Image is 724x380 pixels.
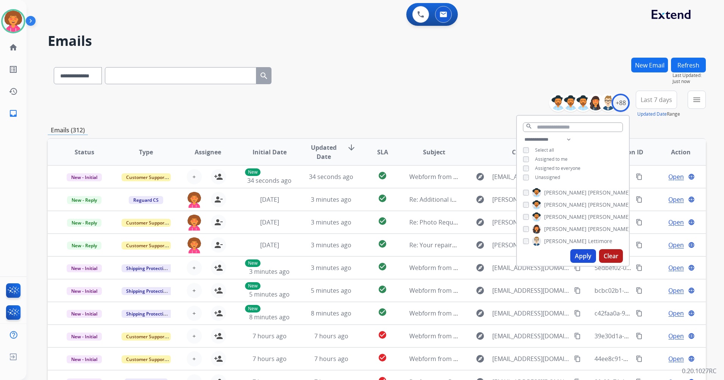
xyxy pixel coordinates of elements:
[612,94,630,112] div: +88
[187,306,202,321] button: +
[492,172,570,181] span: [EMAIL_ADDRESS][DOMAIN_NAME]
[594,286,712,295] span: bcbc02b1-d288-424b-b6da-740fd4a00b99
[409,173,581,181] span: Webform from [EMAIL_ADDRESS][DOMAIN_NAME] on [DATE]
[476,240,485,250] mat-icon: explore
[48,33,706,49] h2: Emails
[311,241,351,249] span: 3 minutes ago
[688,264,695,271] mat-icon: language
[409,332,581,340] span: Webform from [EMAIL_ADDRESS][DOMAIN_NAME] on [DATE]
[492,195,570,204] span: [PERSON_NAME][EMAIL_ADDRESS][PERSON_NAME][DOMAIN_NAME]
[307,143,341,161] span: Updated Date
[668,195,684,204] span: Open
[668,331,684,341] span: Open
[574,355,581,362] mat-icon: content_copy
[378,262,387,271] mat-icon: check_circle
[636,355,643,362] mat-icon: content_copy
[574,333,581,339] mat-icon: content_copy
[574,264,581,271] mat-icon: content_copy
[187,283,202,298] button: +
[377,148,388,157] span: SLA
[688,310,695,317] mat-icon: language
[636,196,643,203] mat-icon: content_copy
[187,260,202,275] button: +
[492,354,570,363] span: [EMAIL_ADDRESS][DOMAIN_NAME]
[9,43,18,52] mat-icon: home
[214,309,223,318] mat-icon: person_add
[641,98,672,101] span: Last 7 days
[67,219,101,227] span: New - Reply
[409,264,581,272] span: Webform from [EMAIL_ADDRESS][DOMAIN_NAME] on [DATE]
[67,287,102,295] span: New - Initial
[668,286,684,295] span: Open
[214,331,223,341] mat-icon: person_add
[588,213,630,221] span: [PERSON_NAME]
[75,148,94,157] span: Status
[688,333,695,339] mat-icon: language
[214,240,223,250] mat-icon: person_remove
[214,286,223,295] mat-icon: person_add
[409,195,484,204] span: Re: Additional information
[260,241,279,249] span: [DATE]
[476,218,485,227] mat-icon: explore
[492,263,570,272] span: [EMAIL_ADDRESS][DOMAIN_NAME]
[122,242,171,250] span: Customer Support
[636,287,643,294] mat-icon: content_copy
[423,148,445,157] span: Subject
[637,111,667,117] button: Updated Date
[311,195,351,204] span: 3 minutes ago
[588,225,630,233] span: [PERSON_NAME]
[311,264,351,272] span: 3 minutes ago
[535,165,580,171] span: Assigned to everyone
[688,219,695,226] mat-icon: language
[187,192,202,208] img: agent-avatar
[492,218,570,227] span: [PERSON_NAME][EMAIL_ADDRESS][PERSON_NAME][DOMAIN_NAME]
[574,287,581,294] mat-icon: content_copy
[259,71,268,80] mat-icon: search
[476,286,485,295] mat-icon: explore
[253,355,287,363] span: 7 hours ago
[570,249,596,263] button: Apply
[574,310,581,317] mat-icon: content_copy
[9,109,18,118] mat-icon: inbox
[3,11,24,32] img: avatar
[67,173,102,181] span: New - Initial
[688,173,695,180] mat-icon: language
[409,286,581,295] span: Webform from [EMAIL_ADDRESS][DOMAIN_NAME] on [DATE]
[492,309,570,318] span: [EMAIL_ADDRESS][DOMAIN_NAME]
[476,263,485,272] mat-icon: explore
[187,215,202,231] img: agent-avatar
[668,172,684,181] span: Open
[535,156,568,162] span: Assigned to me
[247,176,292,185] span: 34 seconds ago
[588,237,612,245] span: Lettimore
[544,213,587,221] span: [PERSON_NAME]
[192,309,196,318] span: +
[476,309,485,318] mat-icon: explore
[122,264,173,272] span: Shipping Protection
[476,172,485,181] mat-icon: explore
[544,225,587,233] span: [PERSON_NAME]
[636,264,643,271] mat-icon: content_copy
[378,308,387,317] mat-icon: check_circle
[67,310,102,318] span: New - Initial
[492,240,570,250] span: [PERSON_NAME][EMAIL_ADDRESS][PERSON_NAME][DOMAIN_NAME]
[9,87,18,96] mat-icon: history
[378,217,387,226] mat-icon: check_circle
[668,309,684,318] span: Open
[122,355,171,363] span: Customer Support
[636,91,677,109] button: Last 7 days
[637,111,680,117] span: Range
[636,310,643,317] mat-icon: content_copy
[122,219,171,227] span: Customer Support
[594,264,708,272] span: 5edbef02-0153-4837-812e-1bfbf4670539
[636,333,643,339] mat-icon: content_copy
[311,309,351,317] span: 8 minutes ago
[378,239,387,248] mat-icon: check_circle
[253,148,287,157] span: Initial Date
[347,143,356,152] mat-icon: arrow_downward
[192,263,196,272] span: +
[139,148,153,157] span: Type
[192,286,196,295] span: +
[673,72,706,79] span: Last Updated:
[311,218,351,226] span: 3 minutes ago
